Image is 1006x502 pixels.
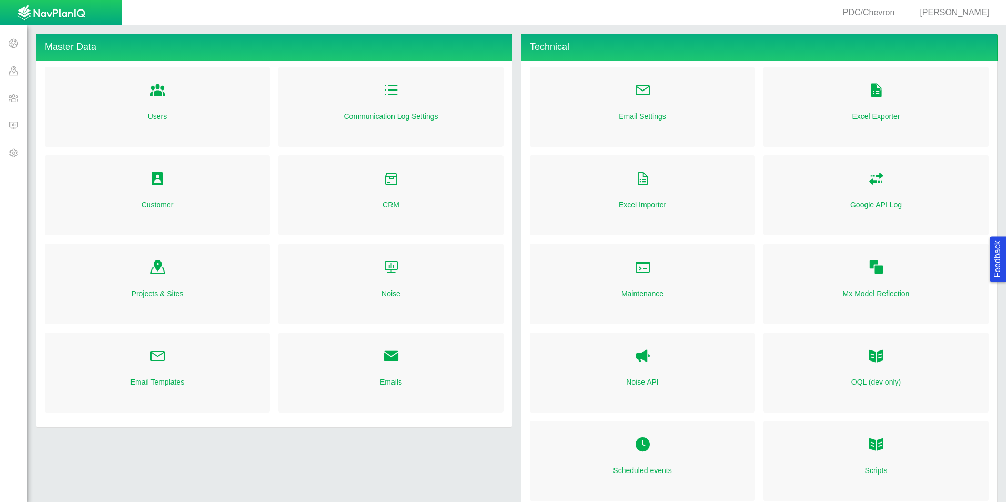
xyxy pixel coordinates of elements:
a: Folder Open Icon [635,79,651,103]
h4: Master Data [36,34,512,61]
span: [PERSON_NAME] [920,8,989,17]
a: Google API Log [850,199,902,210]
a: Scripts [865,465,888,476]
a: Customer [142,199,174,210]
a: Folder Open Icon [635,168,651,191]
div: Folder Open Icon Projects & Sites [45,244,270,324]
a: Communication Log Settings [344,111,438,122]
div: Noise API Noise API [530,333,755,413]
div: Folder Open Icon Maintenance [530,244,755,324]
div: Folder Open Icon Email Templates [45,333,270,413]
a: Projects & Sites [132,288,184,299]
a: Emails [380,377,402,387]
div: Folder Open Icon Scripts [763,421,989,501]
a: OQL [868,345,884,368]
div: Folder Open Icon Email Settings [530,67,755,147]
div: Folder Open Icon Google API Log [763,155,989,235]
div: Folder Open Icon Scheduled events [530,421,755,501]
a: Excel Exporter [852,111,900,122]
a: Folder Open Icon [383,79,399,103]
a: Noise [381,288,400,299]
a: Folder Open Icon [149,79,166,103]
a: Scheduled events [613,465,671,476]
a: Noise API [635,345,651,368]
div: Folder Open Icon Customer [45,155,270,235]
div: Folder Open Icon Communication Log Settings [278,67,504,147]
div: Folder Open Icon Mx Model Reflection [763,244,989,324]
a: Folder Open Icon [868,79,884,103]
img: UrbanGroupSolutionsTheme$USG_Images$logo.png [17,5,85,22]
a: OQL (dev only) [851,377,901,387]
a: Folder Open Icon [635,434,651,457]
a: Users [148,111,167,122]
a: Noise API [626,377,658,387]
a: Folder Open Icon [383,345,399,368]
a: Maintenance [621,288,663,299]
a: Folder Open Icon [635,256,651,279]
div: Folder Open Icon CRM [278,155,504,235]
a: Folder Open Icon [149,345,166,368]
div: Folder Open Icon Noise [278,244,504,324]
a: Email Settings [619,111,666,122]
a: Folder Open Icon [383,168,399,191]
a: Folder Open Icon [149,256,166,279]
div: Folder Open Icon Excel Exporter [763,67,989,147]
div: Folder Open Icon Emails [278,333,504,413]
a: Email Templates [130,377,184,387]
a: CRM [383,199,399,210]
div: Folder Open Icon Excel Importer [530,155,755,235]
a: Folder Open Icon [149,168,166,191]
div: [PERSON_NAME] [907,7,993,19]
button: Feedback [990,236,1006,282]
div: Folder Open Icon Users [45,67,270,147]
div: OQL OQL (dev only) [763,333,989,413]
a: Excel Importer [619,199,666,210]
a: Folder Open Icon [383,256,399,279]
h4: Technical [521,34,998,61]
a: Folder Open Icon [868,256,884,279]
a: Mx Model Reflection [843,288,910,299]
a: Folder Open Icon [868,434,884,457]
span: PDC/Chevron [843,8,895,17]
a: Folder Open Icon [868,168,884,191]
